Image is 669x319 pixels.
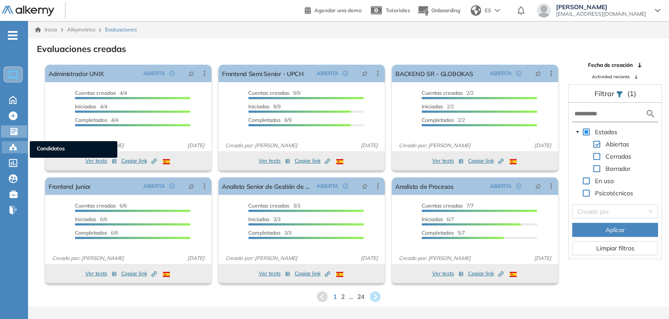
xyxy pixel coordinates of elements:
[422,90,463,96] span: Cuentas creadas
[422,103,443,110] span: Iniciadas
[531,254,555,262] span: [DATE]
[75,216,107,222] span: 6/6
[259,156,290,166] button: Ver tests
[468,268,504,279] button: Copiar link
[357,292,364,302] span: 24
[184,254,208,262] span: [DATE]
[163,159,170,164] img: ESP
[535,183,541,190] span: pushpin
[163,272,170,277] img: ESP
[572,223,658,237] button: Aplicar
[604,151,633,162] span: Cerradas
[49,177,91,195] a: Frontend Junior
[336,159,343,164] img: ESP
[471,5,481,16] img: world
[588,61,633,69] span: Fecha de creación
[606,140,629,148] span: Abiertas
[357,142,381,149] span: [DATE]
[75,103,107,110] span: 4/4
[355,66,374,80] button: pushpin
[75,90,116,96] span: Cuentas creadas
[248,202,300,209] span: 3/3
[248,117,292,123] span: 8/9
[422,216,443,222] span: Iniciadas
[169,71,175,76] span: check-circle
[556,3,646,10] span: [PERSON_NAME]
[317,69,338,77] span: ABIERTA
[248,103,270,110] span: Iniciadas
[531,142,555,149] span: [DATE]
[595,177,614,185] span: En uso
[35,26,57,34] a: Inicio
[349,292,353,302] span: ...
[468,157,504,165] span: Copiar link
[75,90,127,96] span: 4/4
[248,90,289,96] span: Cuentas creadas
[248,229,292,236] span: 3/3
[75,103,96,110] span: Iniciadas
[422,202,474,209] span: 7/7
[422,117,454,123] span: Completados
[67,26,95,33] span: Alkymetrics
[606,153,631,160] span: Cerradas
[595,189,633,197] span: Psicotécnicos
[572,241,658,255] button: Limpiar filtros
[248,103,281,110] span: 8/9
[75,216,96,222] span: Iniciadas
[485,7,491,14] span: ES
[143,182,165,190] span: ABIERTA
[604,163,632,174] span: Borrador
[386,7,410,14] span: Tutoriales
[357,254,381,262] span: [DATE]
[49,65,104,82] a: Administrador UNIX
[395,65,473,82] a: BACKEND SR - GLOBOKAS
[528,66,548,80] button: pushpin
[105,26,137,34] span: Evaluaciones
[422,229,465,236] span: 5/7
[259,268,290,279] button: Ver tests
[248,202,289,209] span: Cuentas creadas
[222,254,301,262] span: Creado por: [PERSON_NAME]
[75,229,107,236] span: Completados
[535,70,541,77] span: pushpin
[362,70,368,77] span: pushpin
[395,177,454,195] a: Analista de Procesos
[510,272,517,277] img: ESP
[606,225,625,235] span: Aplicar
[295,268,330,279] button: Copiar link
[222,142,301,149] span: Creado por: [PERSON_NAME]
[343,184,348,189] span: check-circle
[336,272,343,277] img: ESP
[143,69,165,77] span: ABIERTA
[395,142,474,149] span: Creado por: [PERSON_NAME]
[575,130,580,134] span: caret-down
[593,188,635,198] span: Psicotécnicos
[121,268,157,279] button: Copiar link
[295,270,330,277] span: Copiar link
[121,157,157,165] span: Copiar link
[184,142,208,149] span: [DATE]
[516,184,521,189] span: check-circle
[85,156,117,166] button: Ver tests
[8,35,18,36] i: -
[75,202,127,209] span: 6/6
[490,182,512,190] span: ABIERTA
[495,9,500,12] img: arrow
[314,7,362,14] span: Agendar una demo
[75,202,116,209] span: Cuentas creadas
[355,179,374,193] button: pushpin
[431,7,460,14] span: Onboarding
[222,177,313,195] a: Analista Senior de Gestión de Accesos SAP
[169,184,175,189] span: check-circle
[606,165,630,173] span: Borrador
[85,268,117,279] button: Ver tests
[627,88,636,99] span: (1)
[37,44,126,54] h3: Evaluaciones creadas
[595,128,617,136] span: Estados
[75,229,118,236] span: 6/6
[333,292,337,302] span: 1
[317,182,338,190] span: ABIERTA
[468,270,504,277] span: Copiar link
[188,70,194,77] span: pushpin
[343,71,348,76] span: check-circle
